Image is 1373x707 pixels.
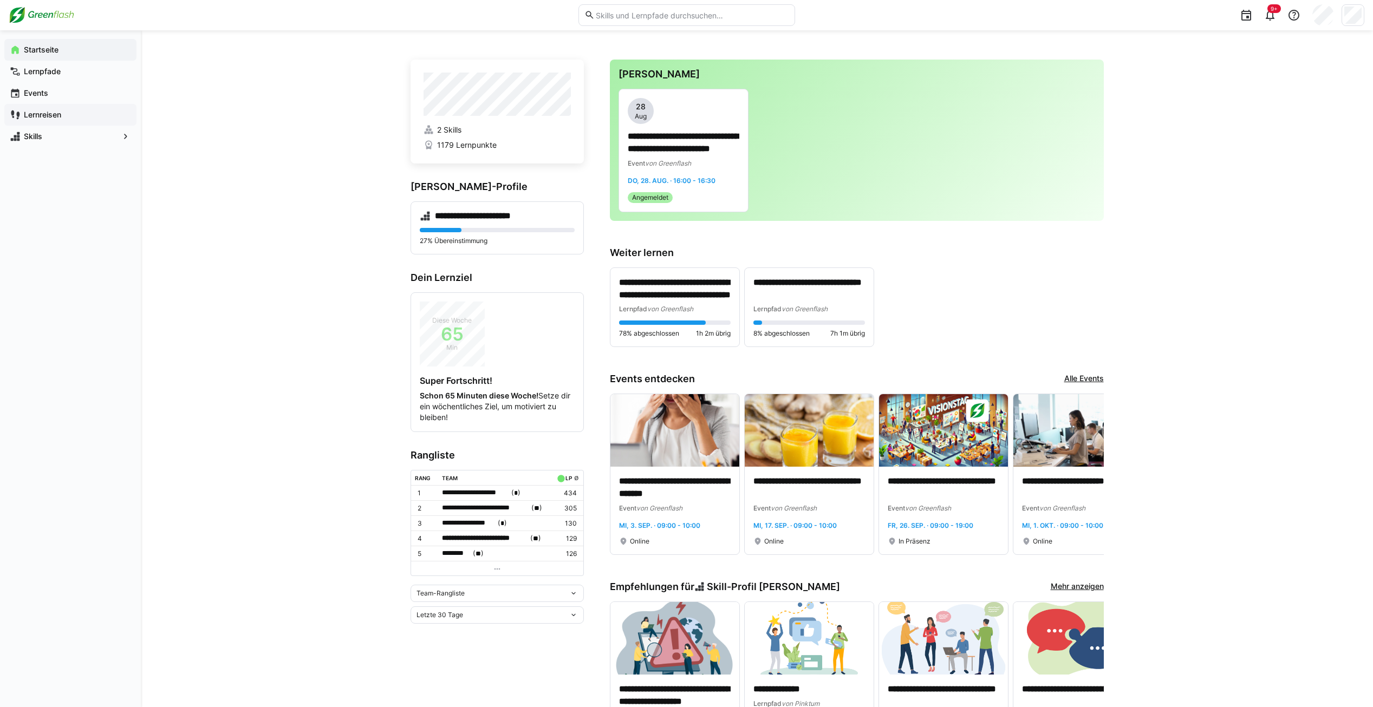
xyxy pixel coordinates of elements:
div: Team [442,475,458,481]
h3: Empfehlungen für [610,581,841,593]
h3: Weiter lernen [610,247,1104,259]
span: Mi, 3. Sep. · 09:00 - 10:00 [619,521,700,529]
div: Rang [415,475,431,481]
span: Event [753,504,771,512]
img: image [879,602,1008,675]
span: von Greenflash [647,305,693,313]
span: 1179 Lernpunkte [437,140,497,150]
span: 9+ [1271,5,1278,12]
span: Lernpfad [753,305,782,313]
img: image [1013,394,1142,467]
span: von Greenflash [905,504,951,512]
p: Setze dir ein wöchentliches Ziel, um motiviert zu bleiben! [420,390,575,423]
img: image [879,394,1008,467]
p: 126 [555,549,576,558]
img: image [745,602,874,675]
h3: Rangliste [411,449,584,461]
img: image [610,394,739,467]
h3: [PERSON_NAME]-Profile [411,181,584,193]
img: image [610,602,739,675]
p: 130 [555,519,576,528]
span: Angemeldet [632,193,668,202]
p: 434 [555,489,576,497]
span: Event [1022,504,1039,512]
p: 129 [555,534,576,543]
span: ( ) [530,533,541,544]
img: image [745,394,874,467]
span: ( ) [531,502,542,514]
span: 1h 2m übrig [696,329,731,338]
span: 8% abgeschlossen [753,329,810,338]
span: In Präsenz [899,537,930,546]
span: Letzte 30 Tage [417,611,463,619]
p: 1 [418,489,434,497]
p: 27% Übereinstimmung [420,237,575,245]
a: 2 Skills [424,125,571,135]
input: Skills und Lernpfade durchsuchen… [595,10,789,20]
span: von Greenflash [636,504,682,512]
a: Mehr anzeigen [1051,581,1104,593]
span: Team-Rangliste [417,589,465,598]
h4: Super Fortschritt! [420,375,575,386]
span: ( ) [473,548,484,559]
p: 2 [418,504,434,513]
a: ø [574,473,579,482]
span: Fr, 26. Sep. · 09:00 - 19:00 [888,521,973,529]
span: von Greenflash [1039,504,1085,512]
div: LP [565,475,572,481]
span: ( ) [511,487,520,499]
a: Alle Events [1064,373,1104,385]
span: Online [764,537,784,546]
span: Lernpfad [619,305,647,313]
span: ( ) [498,518,507,529]
p: 4 [418,534,434,543]
span: von Greenflash [782,305,828,313]
span: Online [630,537,649,546]
span: von Greenflash [771,504,817,512]
span: 7h 1m übrig [830,329,865,338]
p: 5 [418,549,434,558]
p: 3 [418,519,434,528]
span: Event [888,504,905,512]
span: von Greenflash [645,159,691,167]
span: Do, 28. Aug. · 16:00 - 16:30 [628,176,715,185]
p: 305 [555,504,576,513]
img: image [1013,602,1142,675]
span: Online [1033,537,1052,546]
span: Skill-Profil [PERSON_NAME] [707,581,840,593]
span: Mi, 1. Okt. · 09:00 - 10:00 [1022,521,1103,529]
h3: Dein Lernziel [411,272,584,284]
span: 2 Skills [437,125,461,135]
span: Mi, 17. Sep. · 09:00 - 10:00 [753,521,837,529]
span: 28 [636,101,646,112]
h3: [PERSON_NAME] [619,68,1095,80]
strong: Schon 65 Minuten diese Woche! [420,391,538,400]
span: Event [628,159,645,167]
span: 78% abgeschlossen [619,329,679,338]
span: Aug [635,112,647,121]
h3: Events entdecken [610,373,695,385]
span: Event [619,504,636,512]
